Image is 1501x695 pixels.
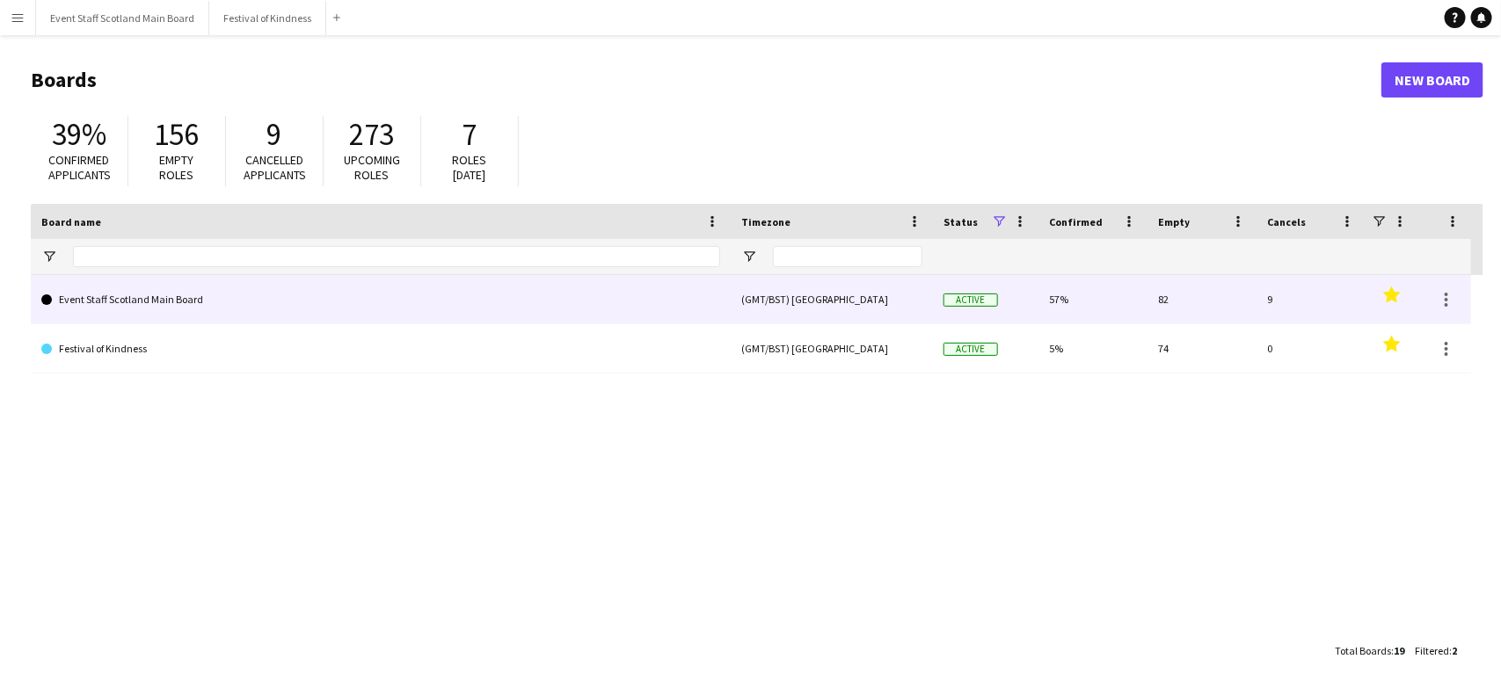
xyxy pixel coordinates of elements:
[944,215,978,228] span: Status
[1335,633,1404,668] div: :
[1049,215,1103,228] span: Confirmed
[41,275,720,324] a: Event Staff Scotland Main Board
[41,249,57,264] button: Open Filter Menu
[463,115,477,154] span: 7
[731,275,933,323] div: (GMT/BST) [GEOGRAPHIC_DATA]
[1257,275,1366,323] div: 9
[73,246,720,267] input: Board name Filter Input
[1394,644,1404,657] span: 19
[944,293,998,307] span: Active
[1158,215,1190,228] span: Empty
[48,152,111,183] span: Confirmed applicants
[731,324,933,373] div: (GMT/BST) [GEOGRAPHIC_DATA]
[1148,324,1257,373] div: 74
[31,67,1381,93] h1: Boards
[1257,324,1366,373] div: 0
[1381,62,1483,98] a: New Board
[244,152,306,183] span: Cancelled applicants
[1415,644,1449,657] span: Filtered
[1452,644,1457,657] span: 2
[1267,215,1306,228] span: Cancels
[944,343,998,356] span: Active
[350,115,395,154] span: 273
[1038,324,1148,373] div: 5%
[267,115,282,154] span: 9
[741,249,757,264] button: Open Filter Menu
[36,1,209,35] button: Event Staff Scotland Main Board
[344,152,400,183] span: Upcoming roles
[741,215,791,228] span: Timezone
[773,246,922,267] input: Timezone Filter Input
[1335,644,1391,657] span: Total Boards
[160,152,194,183] span: Empty roles
[1038,275,1148,323] div: 57%
[52,115,106,154] span: 39%
[41,324,720,373] a: Festival of Kindness
[209,1,326,35] button: Festival of Kindness
[41,215,101,228] span: Board name
[1415,633,1457,668] div: :
[155,115,200,154] span: 156
[1148,275,1257,323] div: 82
[453,152,487,183] span: Roles [DATE]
